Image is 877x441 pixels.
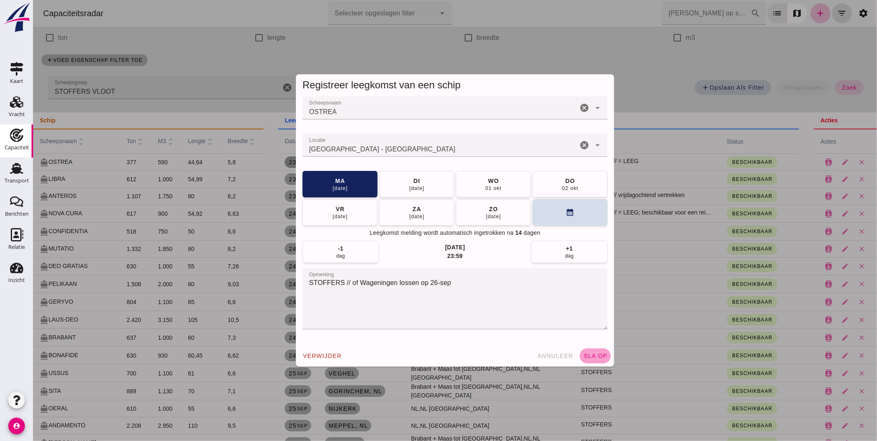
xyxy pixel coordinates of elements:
[5,178,29,183] div: Transport
[8,278,25,283] div: Inzicht
[546,140,556,150] i: Wis Locatie
[455,177,466,185] div: wo
[414,252,429,260] div: 23:59
[550,353,574,359] span: sla op
[533,208,541,217] i: calendar_month
[269,79,428,90] span: Registreer leegkomst van een schip
[5,211,29,217] div: Berichten
[412,244,432,252] div: [DATE]
[532,177,542,185] div: do
[376,185,392,192] div: [DATE]
[346,171,421,197] button: di[DATE]
[546,103,556,113] i: Wis Scheepsnaam
[8,244,25,250] div: Relatie
[269,199,344,226] button: vr[DATE]
[528,185,545,192] div: 02 okt
[560,103,569,113] i: Open
[501,348,544,363] button: annuleer
[491,229,507,237] span: dagen
[337,229,480,237] span: Leegkomst melding wordt automatisch ingetrokken na
[560,140,569,150] i: Open
[9,112,25,117] div: Vracht
[299,185,315,192] div: [DATE]
[379,205,388,213] div: za
[499,171,574,197] button: do02 okt
[504,353,540,359] span: annuleer
[305,244,310,253] div: -1
[423,171,498,197] button: wo01 okt
[5,145,29,150] div: Capaciteit
[453,213,468,220] div: [DATE]
[269,171,344,197] button: ma[DATE]
[302,177,312,185] div: ma
[533,244,540,253] div: +1
[299,213,315,220] div: [DATE]
[455,205,465,213] div: zo
[423,199,498,226] button: zo[DATE]
[2,2,31,33] img: logo-small.a267ee39.svg
[376,213,392,220] div: [DATE]
[380,177,387,185] div: di
[547,348,578,363] button: sla op
[266,348,312,363] button: verwijder
[10,78,23,84] div: Kaart
[482,229,489,237] span: 14
[452,185,468,192] div: 01 okt
[8,418,25,434] i: account_circle
[346,199,421,226] button: za[DATE]
[303,253,312,259] div: dag
[269,353,309,359] span: verwijder
[532,253,541,259] div: dag
[302,205,312,213] div: vr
